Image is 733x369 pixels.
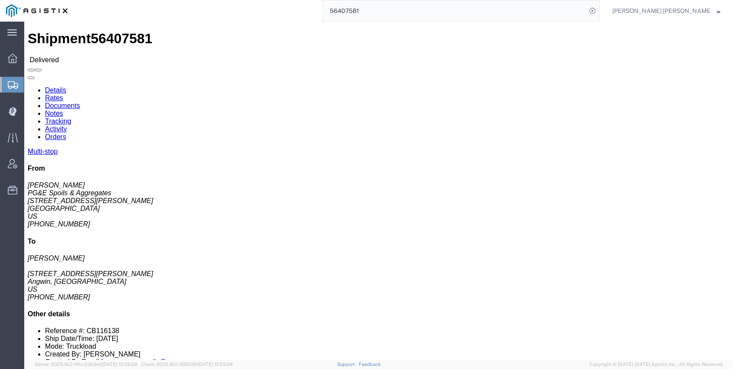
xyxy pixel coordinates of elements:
[24,22,733,360] iframe: FS Legacy Container
[6,4,68,17] img: logo
[612,6,710,16] span: Kayte Bray Dogali
[102,362,137,367] span: [DATE] 12:29:29
[612,6,721,16] button: [PERSON_NAME] [PERSON_NAME]
[337,362,359,367] a: Support
[589,361,723,368] span: Copyright © [DATE]-[DATE] Agistix Inc., All Rights Reserved
[323,0,586,21] input: Search for shipment number, reference number
[359,362,381,367] a: Feedback
[141,362,233,367] span: Client: 2025.16.0-1592391
[35,362,137,367] span: Server: 2025.16.0-1ffcc23b9e2
[198,362,233,367] span: [DATE] 12:25:34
